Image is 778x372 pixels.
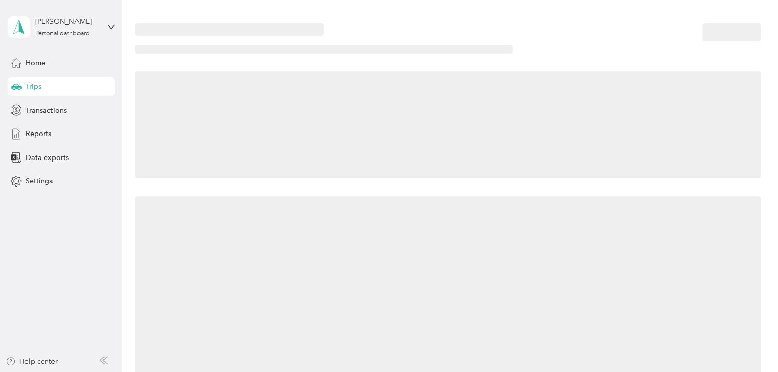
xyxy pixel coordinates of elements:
[721,315,778,372] iframe: Everlance-gr Chat Button Frame
[35,16,99,27] div: [PERSON_NAME]
[35,31,90,37] div: Personal dashboard
[25,81,41,92] span: Trips
[25,58,45,68] span: Home
[6,356,58,367] button: Help center
[25,176,53,187] span: Settings
[25,105,67,116] span: Transactions
[25,128,51,139] span: Reports
[25,152,69,163] span: Data exports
